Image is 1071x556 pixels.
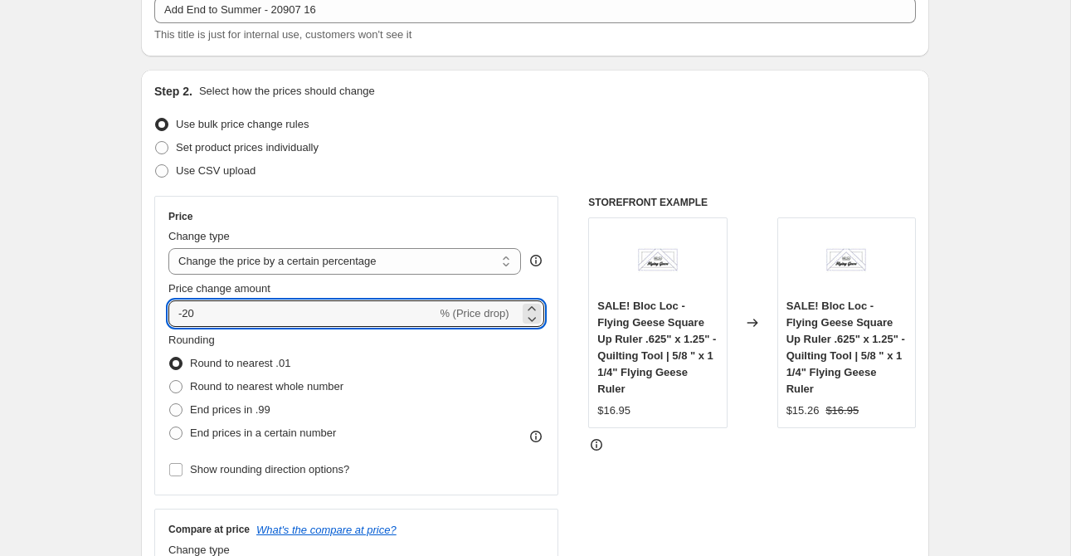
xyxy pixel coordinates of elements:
span: End prices in .99 [190,403,270,416]
span: Use CSV upload [176,164,256,177]
span: Round to nearest whole number [190,380,343,393]
p: Select how the prices should change [199,83,375,100]
span: This title is just for internal use, customers won't see it [154,28,411,41]
span: Change type [168,230,230,242]
strike: $16.95 [825,402,859,419]
h3: Compare at price [168,523,250,536]
div: $15.26 [786,402,820,419]
span: End prices in a certain number [190,427,336,439]
span: Change type [168,544,230,556]
span: Rounding [168,334,215,346]
span: Round to nearest .01 [190,357,290,369]
span: Price change amount [168,282,270,295]
span: SALE! Bloc Loc - Flying Geese Square Up Ruler .625" x 1.25" - Quilting Tool | 5/8 " x 1 1/4" Flyi... [597,300,716,395]
span: SALE! Bloc Loc - Flying Geese Square Up Ruler .625" x 1.25" - Quilting Tool | 5/8 " x 1 1/4" Flyi... [786,300,905,395]
span: Set product prices individually [176,141,319,154]
span: Show rounding direction options? [190,463,349,476]
img: cc22c75a2bad9325af42869fa9eef9fe_80x.jpg [813,227,879,293]
div: $16.95 [597,402,630,419]
span: % (Price drop) [440,307,509,319]
img: cc22c75a2bad9325af42869fa9eef9fe_80x.jpg [625,227,691,293]
button: What's the compare at price? [256,524,397,536]
div: help [528,252,544,269]
h6: STOREFRONT EXAMPLE [588,196,916,209]
h3: Price [168,210,192,223]
span: Use bulk price change rules [176,118,309,130]
h2: Step 2. [154,83,192,100]
input: -15 [168,300,436,327]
